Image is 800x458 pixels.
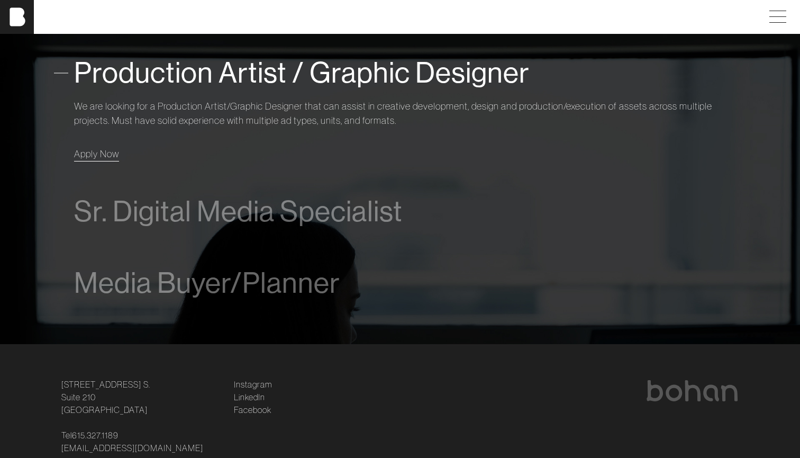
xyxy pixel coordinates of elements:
img: bohan logo [646,380,739,401]
p: Tel [61,429,221,454]
span: Sr. Digital Media Specialist [74,195,403,228]
a: Facebook [234,403,271,416]
a: [EMAIL_ADDRESS][DOMAIN_NAME] [61,442,203,454]
a: LinkedIn [234,391,265,403]
a: 615.327.1189 [72,429,119,442]
a: Instagram [234,378,272,391]
p: We are looking for a Production Artist/Graphic Designer that can assist in creative development, ... [74,99,726,128]
span: Apply Now [74,148,119,160]
a: Apply Now [74,147,119,161]
span: Production Artist / Graphic Designer [74,57,530,89]
span: Media Buyer/Planner [74,267,340,299]
a: [STREET_ADDRESS] S.Suite 210[GEOGRAPHIC_DATA] [61,378,150,416]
